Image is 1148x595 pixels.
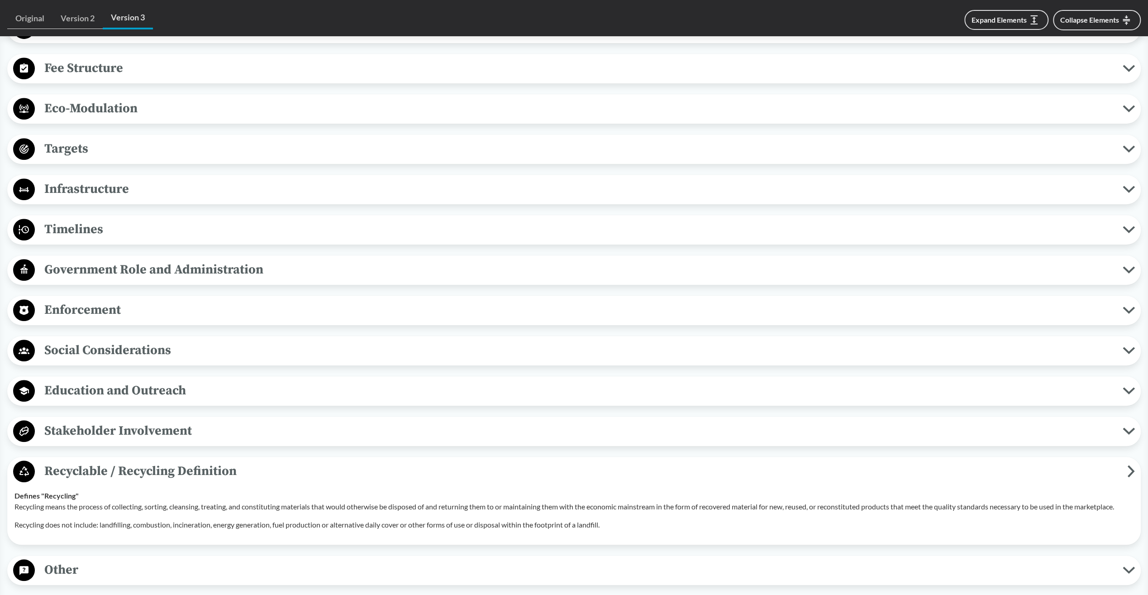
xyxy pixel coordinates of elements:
span: Other [35,560,1123,580]
button: Stakeholder Involvement [10,420,1138,443]
button: Timelines [10,218,1138,241]
p: Recycling means the process of collecting, sorting, cleansing, treating, and constituting materia... [14,501,1134,512]
button: Other [10,559,1138,582]
span: Government Role and Administration [35,259,1123,280]
button: Social Considerations [10,339,1138,362]
p: Recycling does not include: landfilling, combustion, incineration, energy generation, fuel produc... [14,519,1134,530]
strong: Defines "Recycling" [14,491,79,500]
span: Targets [35,139,1123,159]
button: Infrastructure [10,178,1138,201]
a: Version 2 [52,8,103,29]
button: Targets [10,138,1138,161]
span: Timelines [35,219,1123,240]
span: Infrastructure [35,179,1123,199]
span: Eco-Modulation [35,98,1123,119]
span: Social Considerations [35,340,1123,360]
button: Recyclable / Recycling Definition [10,460,1138,483]
button: Fee Structure [10,57,1138,80]
button: Eco-Modulation [10,97,1138,120]
button: Enforcement [10,299,1138,322]
span: Fee Structure [35,58,1123,78]
button: Expand Elements [964,10,1048,30]
span: Stakeholder Involvement [35,421,1123,441]
button: Collapse Elements [1053,10,1141,30]
a: Version 3 [103,7,153,29]
a: Original [7,8,52,29]
span: Education and Outreach [35,380,1123,401]
button: Government Role and Administration [10,259,1138,282]
span: Recyclable / Recycling Definition [35,461,1127,481]
span: Enforcement [35,300,1123,320]
button: Education and Outreach [10,379,1138,403]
